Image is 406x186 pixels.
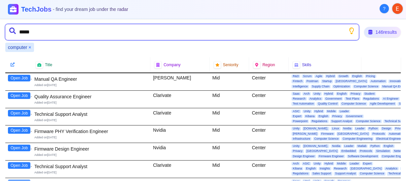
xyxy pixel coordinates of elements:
[302,74,313,78] span: Scrum
[291,79,304,83] span: Fintech
[369,144,381,148] span: Python
[291,97,307,101] span: Research
[317,155,345,158] span: Firmware Engineer
[384,167,399,170] span: Analytics
[336,92,348,96] span: English
[34,101,148,105] div: Added on [DATE]
[343,144,355,148] span: Leader
[336,162,347,165] span: Mobile
[310,119,329,123] span: Regulations
[34,135,148,140] div: Added on [DATE]
[381,127,392,130] span: Design
[382,97,400,101] span: AI Engineer
[262,62,275,68] span: Region
[342,127,353,130] span: Nvidia
[302,110,312,113] span: Unity
[304,115,316,118] span: Kibana
[8,162,30,169] button: Open Job
[325,74,336,78] span: Hybrid
[345,115,364,118] span: Government
[344,97,361,101] span: Test Plans
[34,118,148,122] div: Added on [DATE]
[150,143,210,160] div: Nvidia
[291,132,318,136] span: [PERSON_NAME]
[311,85,331,88] span: Supply Chain
[34,128,148,135] div: Firmware PHY Verification Engineer
[326,110,337,113] span: Mobile
[388,132,405,136] span: Automation
[337,74,350,78] span: Growth
[362,162,373,165] span: Expert
[331,127,341,130] span: Linux
[380,4,389,13] button: About Techjobs
[312,92,322,96] span: Unity
[371,132,386,136] span: Protocols
[351,74,363,78] span: English
[164,62,180,68] span: Company
[210,161,249,178] div: Mid
[316,102,339,106] span: Quality Control
[291,127,301,130] span: Unity
[291,167,303,170] span: Kibana
[363,92,376,96] span: Student
[337,179,351,183] span: Revenue
[314,74,323,78] span: Agile
[34,170,148,175] div: Added on [DATE]
[391,3,403,15] button: User menu
[388,79,405,83] span: Innovation
[150,125,210,143] div: Nvidia
[341,137,374,141] span: Computer Engineering
[312,179,322,183] span: Unity
[150,161,210,178] div: Clarivate
[223,62,239,68] span: Seniority
[34,93,148,100] div: Quality Assurance Engineer
[249,125,289,143] div: Center
[369,79,387,83] span: Automation
[334,79,368,83] span: [GEOGRAPHIC_DATA]
[323,162,334,165] span: Hybrid
[210,125,249,143] div: Mid
[291,102,315,106] span: Test Automation
[313,162,322,165] span: Unity
[321,79,333,83] span: Startup
[369,102,396,106] span: Agile Development
[34,76,148,82] div: Manual QA Engineer
[336,132,370,136] span: [GEOGRAPHIC_DATA]
[320,132,335,136] span: Firmware
[34,83,148,87] div: Added on [DATE]
[291,155,316,158] span: Design Engineer
[34,163,148,170] div: Technical Support Analyst
[150,108,210,125] div: Clarivate
[349,92,362,96] span: Privacy
[367,127,379,130] span: Python
[323,92,334,96] span: Hybrid
[352,85,380,88] span: Computer Science
[332,85,351,88] span: Optimization
[324,97,343,101] span: Government
[249,73,289,90] div: Center
[291,149,304,153] span: Privacy
[383,5,386,12] span: ?
[8,75,30,81] button: Open Job
[305,149,339,153] span: [GEOGRAPHIC_DATA]
[291,144,301,148] span: Unity
[323,179,335,183] span: Growth
[291,92,301,96] span: Saas
[305,167,317,170] span: English
[34,146,148,152] div: Firmware Design Engineer
[313,110,324,113] span: Hybrid
[348,27,355,34] button: Show search tips
[354,127,366,130] span: Leader
[302,162,311,165] span: ASIC
[340,149,357,153] span: Embedded
[28,44,31,51] button: Remove computer filter
[291,110,301,113] span: ASIC
[358,149,374,153] span: Protocols
[392,3,403,14] img: User avatar
[362,97,381,101] span: Regulations
[305,79,320,83] span: Postman
[8,145,30,151] button: Open Job
[150,91,210,108] div: Clarivate
[249,143,289,160] div: Center
[53,7,128,12] span: - find your dream job under the radar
